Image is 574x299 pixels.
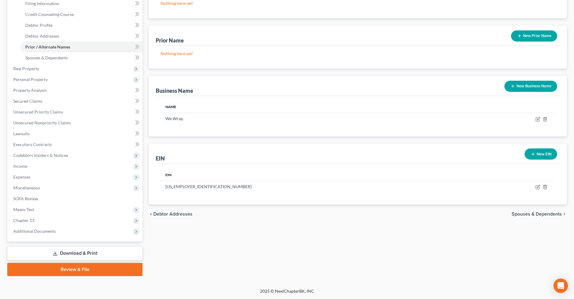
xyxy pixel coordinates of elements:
[161,169,475,181] th: EIN
[161,51,555,57] p: Nothing here yet!
[13,77,48,82] span: Personal Property
[149,212,153,216] i: chevron_left
[161,181,475,192] td: [US_EMPLOYER_IDENTIFICATION_NUMBER]
[13,142,52,147] span: Executory Contracts
[525,148,557,160] button: New EIN
[13,164,27,169] span: Income
[13,88,47,93] span: Property Analysis
[20,31,143,42] a: Debtor Addresses
[8,96,143,107] a: Secured Claims
[25,33,59,39] span: Debtor Addresses
[8,117,143,128] a: Unsecured Nonpriority Claims
[156,155,165,162] div: EIN
[8,85,143,96] a: Property Analysis
[25,1,59,6] span: Filing Information
[153,212,193,216] span: Debtor Addresses
[20,52,143,63] a: Spouses & Dependents
[512,212,562,216] span: Spouses & Dependents
[13,185,40,190] span: Miscellaneous
[20,42,143,52] a: Prior / Alternate Names
[13,66,39,71] span: Real Property
[149,212,193,216] button: chevron_left Debtor Addresses
[161,0,555,6] p: Nothing here yet!
[512,212,567,216] button: Spouses & Dependents chevron_right
[161,113,370,124] td: We Wrap
[8,107,143,117] a: Unsecured Priority Claims
[13,229,56,234] span: Additional Documents
[554,279,568,293] div: Open Intercom Messenger
[7,246,143,260] a: Download & Print
[13,131,30,136] span: Lawsuits
[13,174,30,179] span: Expenses
[25,55,68,60] span: Spouses & Dependents
[13,153,68,158] span: Codebtors Insiders & Notices
[25,12,74,17] span: Credit Counseling Course
[156,37,184,44] div: Prior Name
[161,101,370,113] th: Name
[25,23,52,28] span: Debtor Profile
[13,120,71,125] span: Unsecured Nonpriority Claims
[13,207,34,212] span: Means Test
[115,288,459,299] div: 2025 © NextChapterBK, INC
[25,44,70,49] span: Prior / Alternate Names
[13,98,42,104] span: Secured Claims
[562,212,567,216] i: chevron_right
[13,109,63,114] span: Unsecured Priority Claims
[8,193,143,204] a: SOFA Review
[511,30,557,42] button: New Prior Name
[13,196,38,201] span: SOFA Review
[20,20,143,31] a: Debtor Profile
[7,263,143,276] a: Review & File
[8,128,143,139] a: Lawsuits
[20,9,143,20] a: Credit Counseling Course
[13,218,34,223] span: Chapter 13
[156,87,193,94] div: Business Name
[504,81,557,92] button: New Business Name
[8,139,143,150] a: Executory Contracts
